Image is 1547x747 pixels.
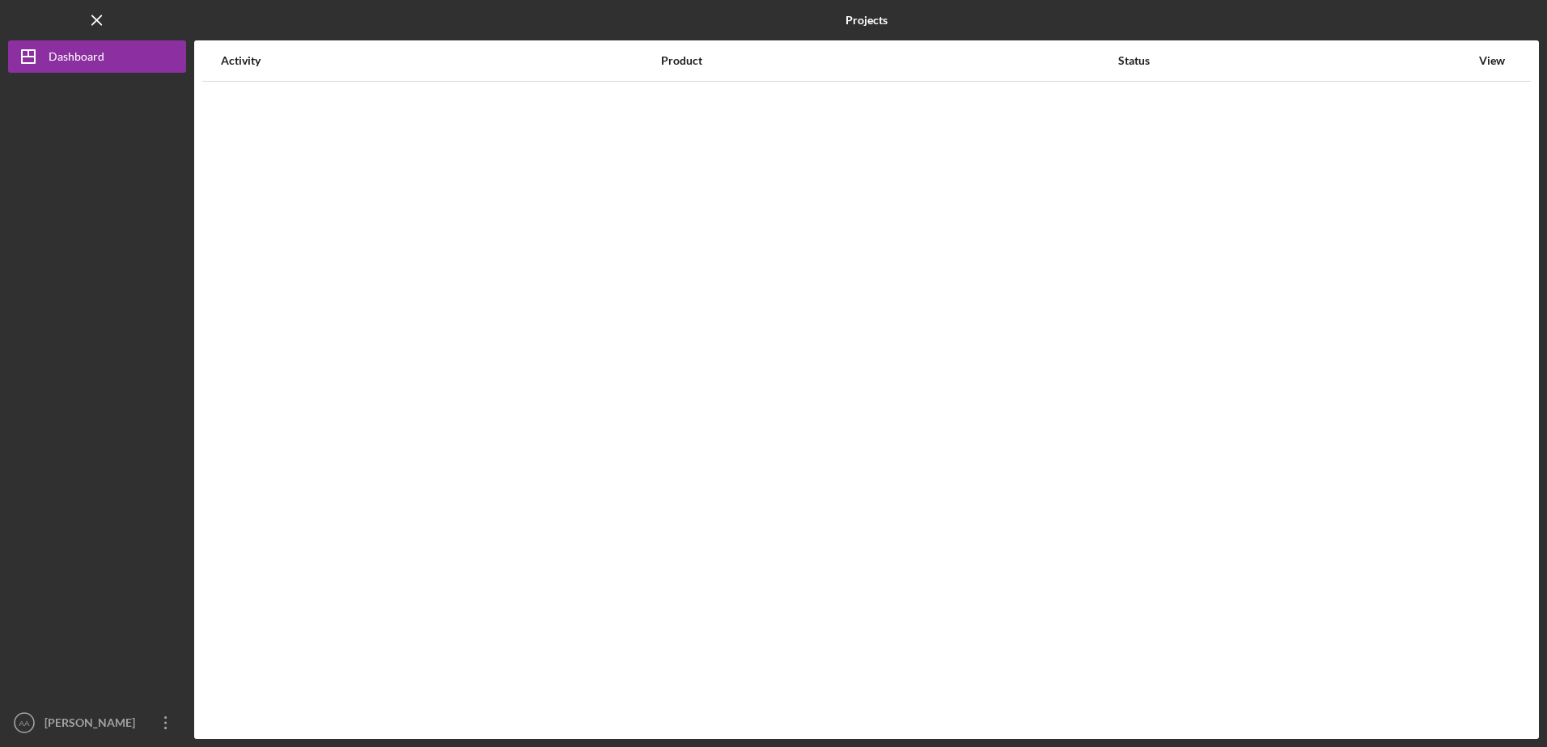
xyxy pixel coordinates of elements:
[8,707,186,739] button: AA[PERSON_NAME]
[1472,54,1512,67] div: View
[8,40,186,73] button: Dashboard
[661,54,1117,67] div: Product
[1118,54,1470,67] div: Status
[40,707,146,743] div: [PERSON_NAME]
[846,14,888,27] b: Projects
[221,54,659,67] div: Activity
[49,40,104,77] div: Dashboard
[19,719,30,728] text: AA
